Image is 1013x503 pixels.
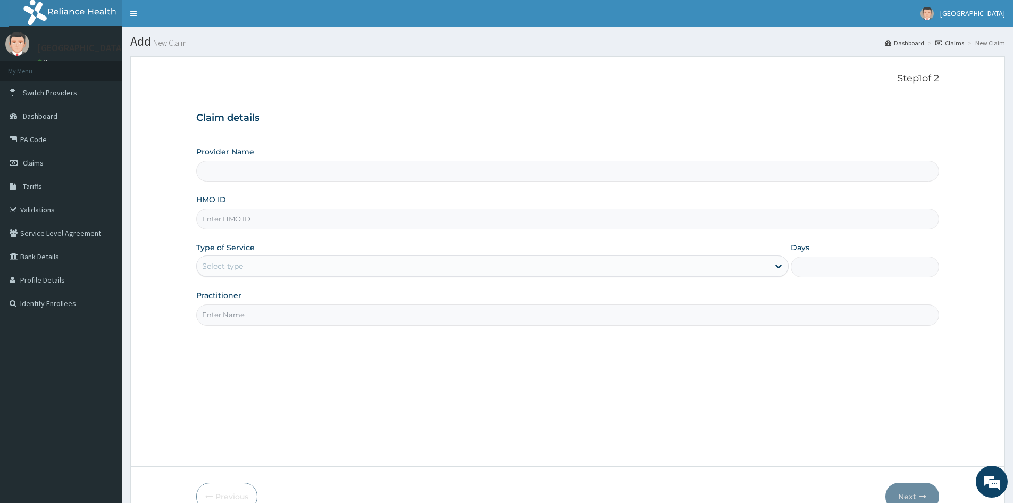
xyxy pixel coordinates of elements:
[791,242,809,253] label: Days
[196,290,241,301] label: Practitioner
[196,194,226,205] label: HMO ID
[940,9,1005,18] span: [GEOGRAPHIC_DATA]
[196,209,939,229] input: Enter HMO ID
[23,182,42,191] span: Tariffs
[37,58,63,65] a: Online
[37,43,125,53] p: [GEOGRAPHIC_DATA]
[196,304,939,325] input: Enter Name
[935,38,964,47] a: Claims
[23,158,44,168] span: Claims
[885,38,924,47] a: Dashboard
[965,38,1005,47] li: New Claim
[920,7,934,20] img: User Image
[196,242,255,253] label: Type of Service
[130,35,1005,48] h1: Add
[23,88,77,97] span: Switch Providers
[5,32,29,56] img: User Image
[196,73,939,85] p: Step 1 of 2
[196,112,939,124] h3: Claim details
[196,146,254,157] label: Provider Name
[151,39,187,47] small: New Claim
[202,261,243,271] div: Select type
[23,111,57,121] span: Dashboard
